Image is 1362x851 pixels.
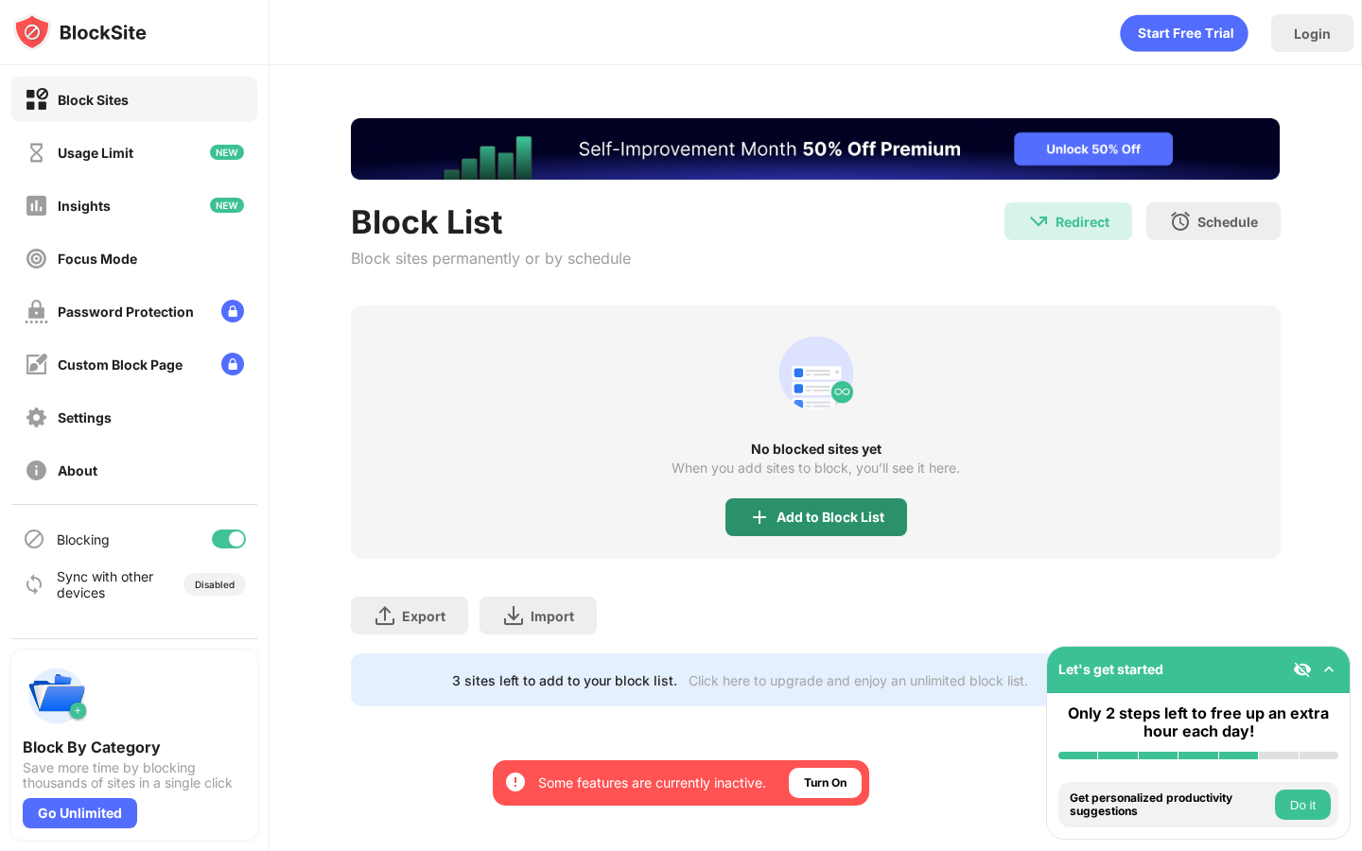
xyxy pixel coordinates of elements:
img: focus-off.svg [25,247,48,270]
img: eye-not-visible.svg [1293,660,1312,679]
div: Go Unlimited [23,798,137,828]
div: Sync with other devices [57,568,154,600]
img: new-icon.svg [210,145,244,160]
div: Settings [58,409,112,425]
div: About [58,462,97,478]
img: error-circle-white.svg [504,771,527,793]
div: Insights [58,198,111,214]
img: push-categories.svg [23,662,91,730]
img: logo-blocksite.svg [13,13,147,51]
button: Do it [1275,790,1331,820]
img: insights-off.svg [25,194,48,217]
div: Click here to upgrade and enjoy an unlimited block list. [689,672,1028,688]
iframe: Banner [351,118,1280,180]
img: sync-icon.svg [23,573,45,596]
img: settings-off.svg [25,406,48,429]
img: new-icon.svg [210,198,244,213]
div: animation [771,328,862,419]
div: 3 sites left to add to your block list. [452,672,677,688]
img: time-usage-off.svg [25,141,48,165]
img: omni-setup-toggle.svg [1319,660,1338,679]
div: Schedule [1197,214,1258,230]
div: Let's get started [1058,661,1163,677]
div: Turn On [804,773,847,792]
div: Some features are currently inactive. [538,773,766,792]
img: lock-menu.svg [221,353,244,375]
img: customize-block-page-off.svg [25,353,48,376]
img: lock-menu.svg [221,300,244,322]
div: Password Protection [58,304,194,320]
div: Block List [351,202,631,241]
div: Block sites permanently or by schedule [351,249,631,268]
div: Export [402,608,445,624]
div: Disabled [195,579,235,590]
div: Login [1294,26,1331,42]
div: Redirect [1056,214,1109,230]
div: When you add sites to block, you’ll see it here. [672,460,960,476]
div: Add to Block List [777,510,884,525]
div: animation [1120,14,1248,52]
img: about-off.svg [25,459,48,482]
div: Focus Mode [58,251,137,267]
div: Save more time by blocking thousands of sites in a single click [23,760,246,790]
img: block-on.svg [25,88,48,112]
div: Usage Limit [58,145,133,161]
div: Block By Category [23,738,246,756]
div: No blocked sites yet [351,442,1280,457]
div: Import [531,608,574,624]
div: Only 2 steps left to free up an extra hour each day! [1058,704,1338,740]
div: Custom Block Page [58,356,183,373]
div: Block Sites [58,92,129,108]
div: Blocking [57,531,110,547]
div: Get personalized productivity suggestions [1070,791,1270,819]
img: password-protection-off.svg [25,300,48,323]
img: blocking-icon.svg [23,528,45,550]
